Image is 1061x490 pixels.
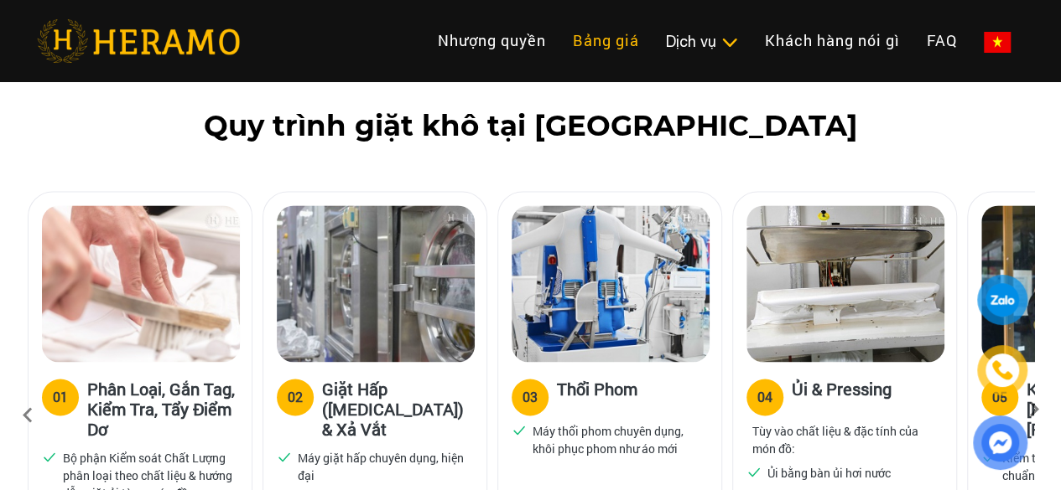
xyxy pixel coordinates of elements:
[792,379,892,412] h3: Ủi & Pressing
[298,449,467,484] p: Máy giặt hấp chuyên dụng, hiện đại
[557,379,637,412] h3: Thổi Phom
[523,387,538,407] div: 03
[533,422,702,457] p: Máy thổi phom chuyên dụng, khôi phục phom như áo mới
[746,205,944,362] img: heramo-quy-trinh-giat-hap-tieu-chuan-buoc-4
[512,205,710,362] img: heramo-quy-trinh-giat-hap-tieu-chuan-buoc-3
[42,449,57,464] img: checked.svg
[752,422,937,457] p: Tùy vào chất liệu & đặc tính của món đồ:
[984,32,1011,53] img: vn-flag.png
[746,464,762,479] img: checked.svg
[37,109,1024,143] h2: Quy trình giặt khô tại [GEOGRAPHIC_DATA]
[913,23,970,59] a: FAQ
[37,19,240,63] img: heramo-logo.png
[720,34,738,51] img: subToggleIcon
[42,205,240,362] img: heramo-quy-trinh-giat-hap-tieu-chuan-buoc-1
[752,23,913,59] a: Khách hàng nói gì
[559,23,653,59] a: Bảng giá
[993,361,1012,380] img: phone-icon
[322,379,473,439] h3: Giặt Hấp ([MEDICAL_DATA]) & Xả Vắt
[277,449,292,464] img: checked.svg
[979,347,1026,394] a: phone-icon
[277,205,475,362] img: heramo-quy-trinh-giat-hap-tieu-chuan-buoc-2
[288,387,303,407] div: 02
[87,379,238,439] h3: Phân Loại, Gắn Tag, Kiểm Tra, Tẩy Điểm Dơ
[666,30,738,53] div: Dịch vụ
[512,422,527,437] img: checked.svg
[767,464,891,482] p: Ủi bằng bàn ủi hơi nước
[424,23,559,59] a: Nhượng quyền
[53,387,68,407] div: 01
[757,387,772,407] div: 04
